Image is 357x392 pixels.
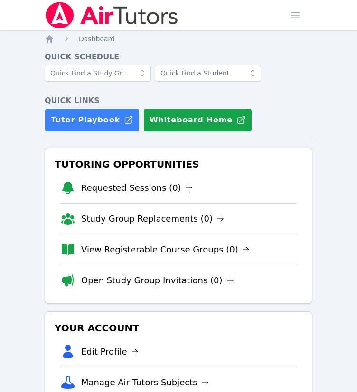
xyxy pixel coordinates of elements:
a: Manage Air Tutors Subjects [81,376,209,389]
a: View Registerable Course Groups (0) [81,243,250,256]
input: Quick Find a Study Group [45,65,151,82]
h4: Quick Links [45,95,312,106]
a: Dashboard [79,34,115,44]
a: Requested Sessions (0) [81,181,193,195]
a: Tutor Playbook [45,108,140,132]
nav: Breadcrumb [45,34,312,44]
h3: Tutoring Opportunities [53,156,304,173]
img: Air Tutors [45,2,179,28]
a: Open Study Group Invitations (0) [81,274,234,287]
a: Study Group Replacements (0) [81,212,224,225]
h4: Quick Schedule [45,51,312,63]
h3: Your Account [53,319,304,336]
input: Quick Find a Student [155,65,261,82]
span: Dashboard [79,35,115,43]
a: Edit Profile [81,345,139,358]
button: Whiteboard Home [143,108,252,132]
